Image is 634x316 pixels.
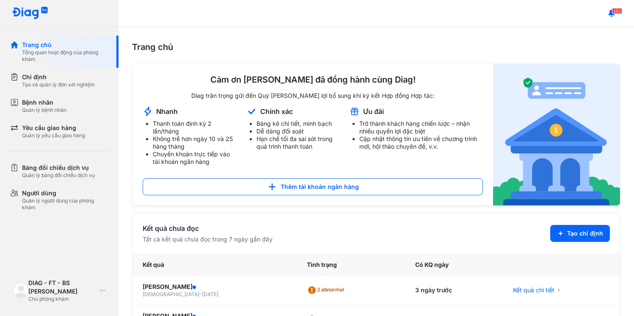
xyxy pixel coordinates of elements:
img: account-announcement [349,106,360,116]
div: Kết quả [132,254,297,276]
div: Ưu đãi [363,107,384,116]
div: Có KQ ngày [405,254,503,276]
div: 3 ngày trước [405,276,503,305]
div: [PERSON_NAME] [143,283,287,291]
div: Trang chủ [132,41,620,53]
button: Thêm tài khoản ngân hàng [143,178,483,195]
span: - [199,291,202,297]
div: Tình trạng [297,254,405,276]
div: Chủ phòng khám [28,296,96,302]
div: Chỉ định [22,73,95,81]
img: logo [12,7,48,20]
div: Yêu cầu giao hàng [22,124,85,132]
div: Quản lý yêu cầu giao hàng [22,132,85,139]
div: Tạo và quản lý đơn xét nghiệm [22,81,95,88]
div: Tổng quan hoạt động của phòng khám [22,49,108,63]
img: logo [14,283,28,298]
div: Quản lý bảng đối chiếu dịch vụ [22,172,95,179]
div: Cảm ơn [PERSON_NAME] đã đồng hành cùng Diag! [143,74,483,85]
li: Cập nhật thông tin ưu tiên về chương trình mới, hội thảo chuyên đề, v.v. [359,135,483,150]
img: account-announcement [143,106,153,116]
div: Kết quả chưa đọc [143,223,273,233]
div: DIAG - FT - BS [PERSON_NAME] [28,279,96,296]
li: Không trễ hơn ngày 10 và 25 hàng tháng [153,135,236,150]
span: [DATE] [202,291,218,297]
span: [DEMOGRAPHIC_DATA] [143,291,199,297]
button: Tạo chỉ định [550,225,610,242]
div: Diag trân trọng gửi đến Quý [PERSON_NAME] lợi bổ sung khi ký kết Hợp đồng Hợp tác: [143,92,483,100]
div: Bảng đối chiếu dịch vụ [22,164,95,172]
div: Nhanh [156,107,178,116]
li: Bảng kê chi tiết, minh bạch [256,120,339,128]
div: Chính xác [260,107,293,116]
li: Thanh toán định kỳ 2 lần/tháng [153,120,236,135]
img: account-announcement [246,106,257,116]
span: Kết quả chi tiết [513,286,554,294]
div: Người dùng [22,189,108,197]
img: account-announcement [493,64,620,205]
div: Quản lý bệnh nhân [22,107,66,114]
li: Chuyển khoản trực tiếp vào tài khoản ngân hàng [153,150,236,166]
li: Trở thành khách hàng chiến lược – nhận nhiều quyền lợi đặc biệt [359,120,483,135]
span: 252 [612,8,622,14]
div: 2 abnormal [307,283,347,297]
li: Dễ dàng đối soát [256,128,339,135]
span: Tạo chỉ định [567,229,603,238]
div: Trang chủ [22,41,108,49]
div: Bệnh nhân [22,98,66,107]
div: Quản lý người dùng của phòng khám [22,197,108,211]
div: Tất cả kết quả chưa đọc trong 7 ngày gần đây [143,235,273,244]
li: Hạn chế tối đa sai sót trong quá trình thanh toán [256,135,339,150]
